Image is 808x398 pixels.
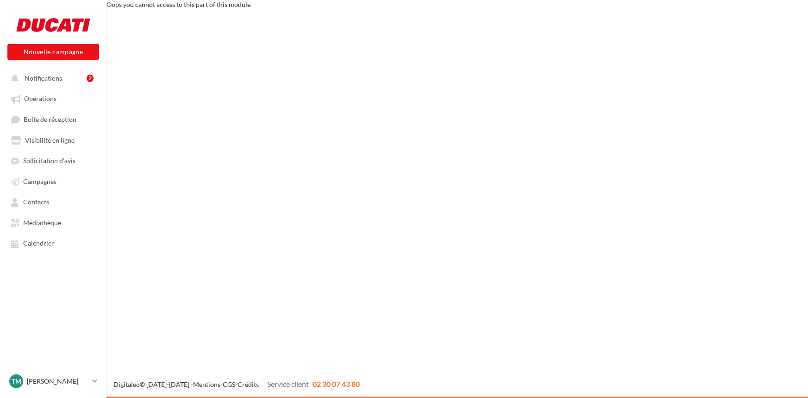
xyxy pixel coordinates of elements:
[6,152,101,169] a: Sollicitation d'avis
[238,380,259,388] a: Crédits
[6,69,97,86] button: Notifications 2
[113,380,140,388] a: Digitaleo
[7,373,99,390] a: TM [PERSON_NAME]
[87,75,94,82] div: 2
[25,74,62,82] span: Notifications
[193,380,220,388] a: Mentions
[23,157,75,165] span: Sollicitation d'avis
[6,111,101,128] a: Boîte de réception
[267,379,309,388] span: Service client
[7,44,99,60] button: Nouvelle campagne
[25,136,75,144] span: Visibilité en ligne
[113,380,360,388] span: © [DATE]-[DATE] - - -
[6,90,101,107] a: Opérations
[23,240,54,247] span: Calendrier
[6,173,101,190] a: Campagnes
[106,0,251,8] span: Oops you cannot access to this part of this module
[313,379,360,388] span: 02 30 07 43 80
[6,132,101,148] a: Visibilité en ligne
[23,177,56,185] span: Campagnes
[223,380,235,388] a: CGS
[6,193,101,210] a: Contacts
[23,219,61,227] span: Médiathèque
[24,95,56,103] span: Opérations
[27,377,88,386] p: [PERSON_NAME]
[12,377,21,386] span: TM
[24,115,76,123] span: Boîte de réception
[23,198,49,206] span: Contacts
[6,214,101,231] a: Médiathèque
[6,234,101,251] a: Calendrier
